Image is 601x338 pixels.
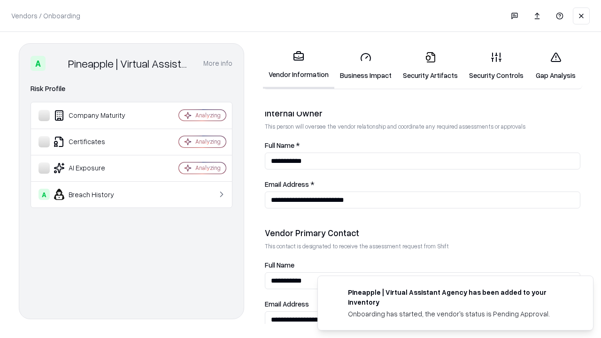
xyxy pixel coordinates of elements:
a: Gap Analysis [529,44,582,88]
div: AI Exposure [39,162,151,174]
a: Security Artifacts [397,44,463,88]
div: Analyzing [195,164,221,172]
div: Analyzing [195,111,221,119]
div: Analyzing [195,138,221,146]
label: Email Address [265,300,580,307]
div: Pineapple | Virtual Assistant Agency [68,56,192,71]
div: Certificates [39,136,151,147]
div: Breach History [39,189,151,200]
img: trypineapple.com [329,287,340,299]
div: Pineapple | Virtual Assistant Agency has been added to your inventory [348,287,570,307]
a: Vendor Information [263,43,334,89]
label: Full Name * [265,142,580,149]
p: Vendors / Onboarding [11,11,80,21]
div: Company Maturity [39,110,151,121]
label: Full Name [265,261,580,269]
p: This contact is designated to receive the assessment request from Shift [265,242,580,250]
img: Pineapple | Virtual Assistant Agency [49,56,64,71]
a: Security Controls [463,44,529,88]
div: Vendor Primary Contact [265,227,580,238]
label: Email Address * [265,181,580,188]
div: Onboarding has started, the vendor's status is Pending Approval. [348,309,570,319]
div: A [39,189,50,200]
div: A [31,56,46,71]
div: Risk Profile [31,83,232,94]
a: Business Impact [334,44,397,88]
button: More info [203,55,232,72]
p: This person will oversee the vendor relationship and coordinate any required assessments or appro... [265,123,580,131]
div: Internal Owner [265,108,580,119]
